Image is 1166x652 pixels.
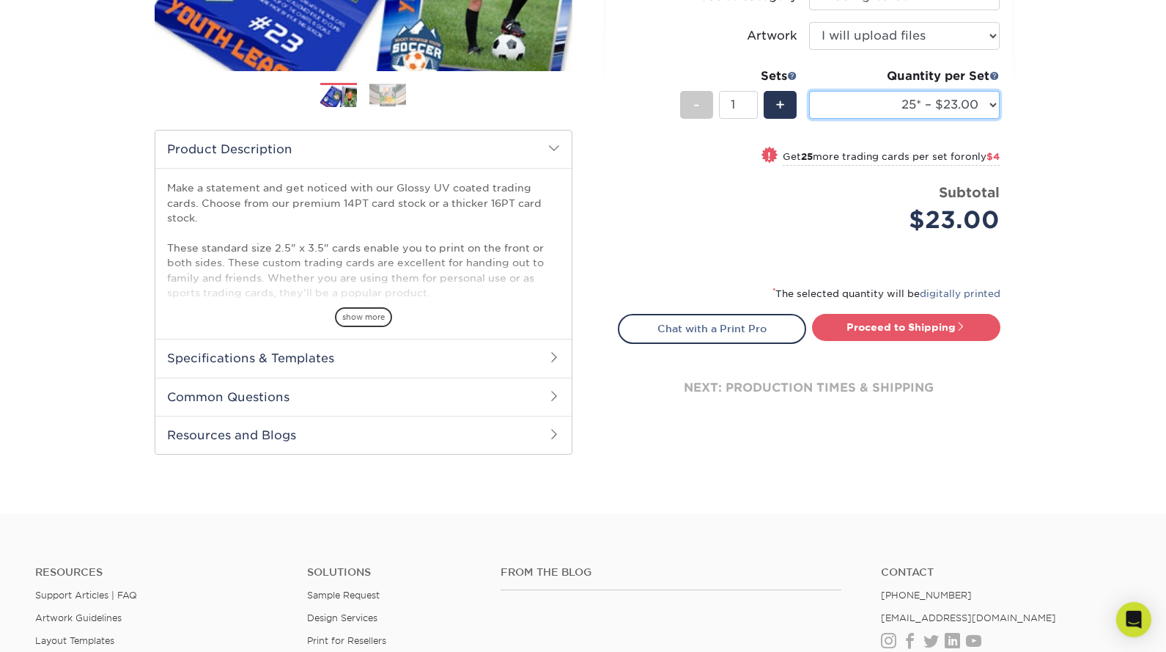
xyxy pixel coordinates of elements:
a: Contact [881,566,1131,579]
h4: Solutions [307,566,479,579]
div: Quantity per Set [809,67,1000,85]
h2: Product Description [155,131,572,168]
a: Chat with a Print Pro [618,314,806,343]
iframe: Google Customer Reviews [4,607,125,647]
div: Open Intercom Messenger [1116,602,1151,637]
strong: 25 [801,151,813,162]
div: $23.00 [820,202,1000,238]
h2: Common Questions [155,378,572,416]
small: The selected quantity will be [772,288,1000,299]
h2: Resources and Blogs [155,416,572,454]
strong: Subtotal [939,184,1000,200]
a: Design Services [307,612,377,623]
a: Sample Request [307,590,380,601]
h4: From the Blog [501,566,841,579]
div: next: production times & shipping [618,344,1000,432]
a: Support Articles | FAQ [35,590,137,601]
h4: Resources [35,566,285,579]
a: digitally printed [920,288,1000,299]
span: only [965,151,1000,162]
small: Get more trading cards per set for [783,151,1000,166]
span: - [693,94,700,116]
div: Sets [680,67,797,85]
h2: Specifications & Templates [155,339,572,377]
span: show more [335,307,392,327]
a: [PHONE_NUMBER] [881,590,972,601]
span: + [775,94,785,116]
div: Artwork [747,27,797,45]
img: Trading Cards 01 [320,84,357,109]
span: ! [767,148,771,164]
img: Trading Cards 02 [369,84,406,106]
a: Proceed to Shipping [812,314,1000,340]
a: [EMAIL_ADDRESS][DOMAIN_NAME] [881,612,1056,623]
a: Print for Resellers [307,635,386,646]
span: $4 [986,151,1000,162]
p: Make a statement and get noticed with our Glossy UV coated trading cards. Choose from our premium... [167,180,560,360]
